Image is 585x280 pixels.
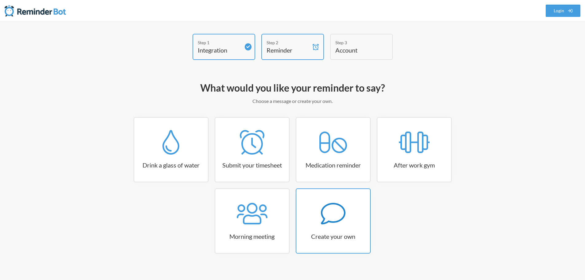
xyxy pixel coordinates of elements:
h3: Medication reminder [296,161,370,169]
h4: Account [335,46,378,54]
p: Choose a message or create your own. [115,97,471,105]
div: Step 3 [335,39,378,46]
div: Step 1 [198,39,241,46]
h3: After work gym [377,161,451,169]
h3: Morning meeting [215,232,289,241]
h3: Submit your timesheet [215,161,289,169]
h3: Drink a glass of water [134,161,208,169]
div: Step 2 [267,39,310,46]
h4: Integration [198,46,241,54]
h2: What would you like your reminder to say? [115,81,471,94]
a: Login [546,5,581,17]
h3: Create your own [296,232,370,241]
img: Reminder Bot [5,5,66,17]
h4: Reminder [267,46,310,54]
